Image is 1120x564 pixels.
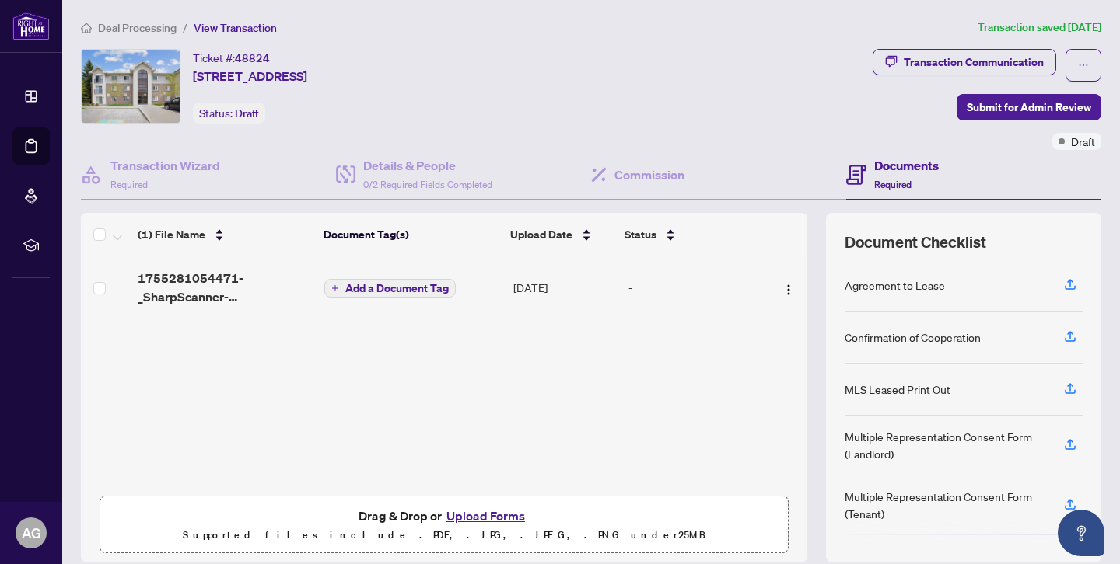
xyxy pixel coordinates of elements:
div: - [628,279,760,296]
span: home [81,23,92,33]
div: Ticket #: [193,49,270,67]
div: Status: [193,103,265,124]
span: Required [110,179,148,190]
span: Required [874,179,912,190]
span: 0/2 Required Fields Completed [363,179,492,190]
span: plus [331,284,339,292]
div: Multiple Representation Consent Form (Tenant) [845,488,1045,522]
button: Logo [776,275,801,300]
span: Draft [1071,133,1095,150]
h4: Details & People [363,156,492,175]
span: View Transaction [194,21,277,35]
div: Confirmation of Cooperation [845,329,981,346]
button: Add a Document Tag [324,278,456,298]
td: [DATE] [507,256,622,319]
span: 1755281054471-_SharpScanner-Durh_20250815_125804.pdf [138,269,312,306]
span: AG [22,522,41,544]
div: Agreement to Lease [845,277,945,294]
th: Status [618,213,761,256]
div: MLS Leased Print Out [845,381,950,398]
h4: Transaction Wizard [110,156,220,175]
span: 48824 [235,51,270,65]
h4: Documents [874,156,939,175]
button: Upload Forms [442,506,530,526]
th: Upload Date [504,213,618,256]
span: (1) File Name [138,226,205,243]
th: (1) File Name [131,213,317,256]
span: Deal Processing [98,21,177,35]
button: Submit for Admin Review [957,94,1101,120]
th: Document Tag(s) [317,213,505,256]
article: Transaction saved [DATE] [978,19,1101,37]
span: Drag & Drop or [359,506,530,526]
div: Transaction Communication [904,50,1044,75]
button: Open asap [1058,510,1104,556]
div: Multiple Representation Consent Form (Landlord) [845,428,1045,462]
span: Draft [235,106,259,120]
li: / [183,19,187,37]
span: Status [625,226,656,243]
span: Add a Document Tag [345,283,449,294]
img: logo [12,12,50,40]
button: Add a Document Tag [324,279,456,298]
span: Document Checklist [845,232,986,253]
img: IMG-E12308201_1.jpg [82,50,180,123]
img: Logo [782,284,795,296]
h4: Commission [614,165,684,184]
span: Drag & Drop orUpload FormsSupported files include .PDF, .JPG, .JPEG, .PNG under25MB [100,496,788,554]
span: [STREET_ADDRESS] [193,67,307,85]
span: Upload Date [510,226,572,243]
button: Transaction Communication [873,49,1056,75]
span: ellipsis [1078,60,1089,71]
span: Submit for Admin Review [967,95,1091,120]
p: Supported files include .PDF, .JPG, .JPEG, .PNG under 25 MB [110,526,779,545]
